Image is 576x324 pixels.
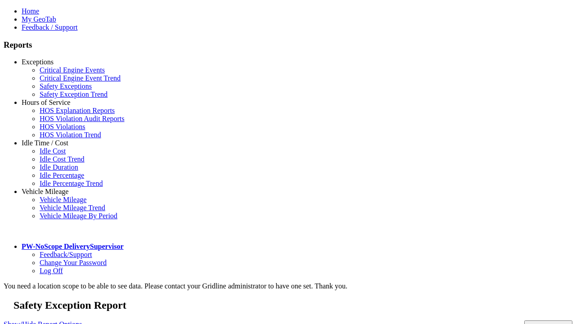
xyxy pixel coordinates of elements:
[4,40,572,50] h3: Reports
[40,267,63,274] a: Log Off
[4,282,572,290] div: You need a location scope to be able to see data. Please contact your Gridline administrator to h...
[40,204,105,211] a: Vehicle Mileage Trend
[40,163,78,171] a: Idle Duration
[40,74,121,82] a: Critical Engine Event Trend
[40,131,101,139] a: HOS Violation Trend
[40,155,85,163] a: Idle Cost Trend
[13,299,572,311] h2: Safety Exception Report
[40,180,103,187] a: Idle Percentage Trend
[22,99,70,106] a: Hours of Service
[40,171,84,179] a: Idle Percentage
[40,82,92,90] a: Safety Exceptions
[22,58,54,66] a: Exceptions
[22,7,39,15] a: Home
[22,23,77,31] a: Feedback / Support
[22,188,68,195] a: Vehicle Mileage
[40,107,115,114] a: HOS Explanation Reports
[40,212,117,220] a: Vehicle Mileage By Period
[40,90,108,98] a: Safety Exception Trend
[22,139,68,147] a: Idle Time / Cost
[40,196,86,203] a: Vehicle Mileage
[40,259,107,266] a: Change Your Password
[40,251,92,258] a: Feedback/Support
[22,243,123,250] a: PW-NoScope DeliverySupervisor
[40,147,66,155] a: Idle Cost
[22,15,56,23] a: My GeoTab
[40,66,105,74] a: Critical Engine Events
[40,123,85,130] a: HOS Violations
[40,115,125,122] a: HOS Violation Audit Reports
